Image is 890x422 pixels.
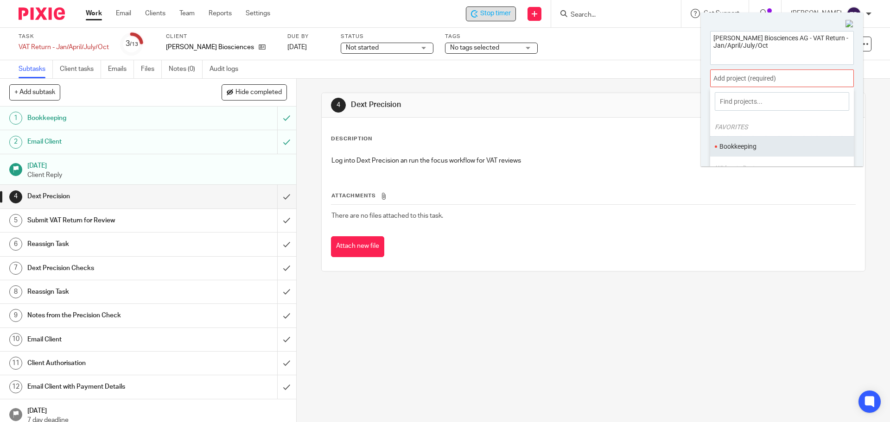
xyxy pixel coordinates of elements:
h1: [DATE] [27,159,287,170]
p: [PERSON_NAME] Biosciences AG [166,43,254,52]
p: Log into Dext Precision an run the focus workflow for VAT reviews [331,156,855,165]
div: 10 [9,333,22,346]
h1: Dext Precision [27,189,188,203]
label: Due by [287,33,329,40]
div: 4 [9,190,22,203]
label: Task [19,33,109,40]
label: Status [341,33,433,40]
span: Get Support [704,10,739,17]
input: Find projects... [715,92,849,111]
h1: Reassign Task [27,285,188,299]
button: Attach new file [331,236,384,257]
a: Work [86,9,102,18]
div: 12 [9,380,22,393]
div: 9 [9,309,22,322]
button: + Add subtask [9,84,60,100]
button: Hide completed [222,84,287,100]
i: FAVORITES [715,123,748,131]
label: Client [166,33,276,40]
div: 2 [9,136,22,149]
a: Notes (0) [169,60,203,78]
h1: Notes from the Precision Check [27,309,188,322]
h1: Dext Precision Checks [27,261,188,275]
div: 8 [9,285,22,298]
div: 6 [9,238,22,251]
small: /13 [130,42,138,47]
a: Settings [246,9,270,18]
p: Description [331,135,372,143]
div: Myria Biosciences AG - VAT Return - Jan/April/July/Oct [466,6,516,21]
a: Emails [108,60,134,78]
img: Pixie [19,7,65,20]
ul: Bookkeeping Without client [710,136,854,156]
div: 3 [126,38,138,49]
h1: Email Client [27,333,188,346]
span: Attachments [331,193,376,198]
h1: Reassign Task [27,237,188,251]
div: 5 [9,214,22,227]
img: Close [845,20,854,28]
a: Subtasks [19,60,53,78]
div: 1 [9,112,22,125]
li: Favorite [840,140,852,152]
h1: Client Authorisation [27,356,188,370]
i: Without client [715,164,754,172]
a: Email [116,9,131,18]
a: Team [179,9,195,18]
span: Not started [346,44,379,51]
span: Stop timer [480,9,511,19]
span: No tags selected [450,44,499,51]
div: 4 [331,98,346,113]
div: 7 [9,262,22,275]
a: Files [141,60,162,78]
h1: Email Client with Payment Details [27,380,188,394]
a: Client tasks [60,60,101,78]
h1: Bookkeeping [27,111,188,125]
li: Bookkeeping Without client [719,142,840,151]
h1: [DATE] [27,404,287,416]
h1: Submit VAT Return for Review [27,214,188,227]
label: Tags [445,33,538,40]
a: Reports [209,9,232,18]
span: [DATE] [287,44,307,50]
textarea: [PERSON_NAME] Biosciences AG - VAT Return - Jan/April/July/Oct [711,31,853,62]
a: Audit logs [210,60,245,78]
img: svg%3E [846,6,861,21]
div: 11 [9,357,22,370]
p: [PERSON_NAME] [791,9,842,18]
h1: Dext Precision [351,100,613,110]
h1: Email Client [27,135,188,149]
p: Client Reply [27,170,287,180]
div: VAT Return - Jan/April/July/Oct [19,43,109,52]
a: Clients [145,9,165,18]
span: There are no files attached to this task. [331,213,443,219]
span: Hide completed [235,89,282,96]
input: Search [570,11,653,19]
